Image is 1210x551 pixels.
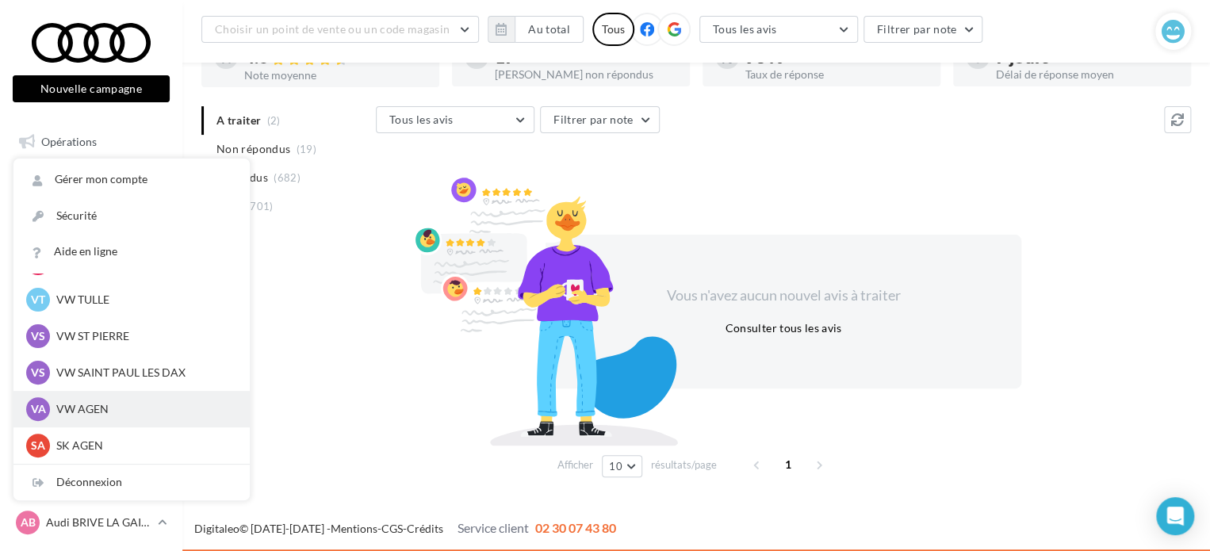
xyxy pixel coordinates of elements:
[10,205,173,239] a: Visibilité en ligne
[13,234,250,270] a: Aide en ligne
[215,22,450,36] span: Choisir un point de vente ou un code magasin
[718,319,848,338] button: Consulter tous les avis
[194,522,239,535] a: Digitaleo
[609,460,622,473] span: 10
[244,70,427,81] div: Note moyenne
[13,507,170,538] a: AB Audi BRIVE LA GAILLARDE
[31,438,45,453] span: SA
[557,457,593,473] span: Afficher
[31,365,45,381] span: VS
[381,522,403,535] a: CGS
[56,401,231,417] p: VW AGEN
[488,16,584,43] button: Au total
[495,48,677,66] div: 17
[10,323,173,370] a: PLV et print personnalisable
[13,162,250,197] a: Gérer mon compte
[194,522,616,535] span: © [DATE]-[DATE] - - -
[13,75,170,102] button: Nouvelle campagne
[996,48,1178,66] div: 7 jours
[996,69,1178,80] div: Délai de réponse moyen
[713,22,777,36] span: Tous les avis
[863,16,983,43] button: Filtrer par note
[592,13,634,46] div: Tous
[56,292,231,308] p: VW TULLE
[56,438,231,453] p: SK AGEN
[331,522,377,535] a: Mentions
[31,328,45,344] span: VS
[540,106,660,133] button: Filtrer par note
[46,515,151,530] p: Audi BRIVE LA GAILLARDE
[216,141,290,157] span: Non répondus
[515,16,584,43] button: Au total
[407,522,443,535] a: Crédits
[10,125,173,159] a: Opérations
[56,328,231,344] p: VW ST PIERRE
[458,520,529,535] span: Service client
[602,455,642,477] button: 10
[10,245,173,278] a: Campagnes
[274,171,301,184] span: (682)
[31,401,46,417] span: VA
[10,285,173,318] a: Médiathèque
[244,48,427,67] div: 4.6
[31,292,45,308] span: VT
[13,198,250,234] a: Sécurité
[389,113,454,126] span: Tous les avis
[651,457,717,473] span: résultats/page
[1156,497,1194,535] div: Open Intercom Messenger
[745,69,928,80] div: Taux de réponse
[495,69,677,80] div: [PERSON_NAME] non répondus
[535,520,616,535] span: 02 30 07 43 80
[21,515,36,530] span: AB
[297,143,316,155] span: (19)
[247,200,274,212] span: (701)
[13,465,250,500] div: Déconnexion
[775,452,801,477] span: 1
[699,16,858,43] button: Tous les avis
[201,16,479,43] button: Choisir un point de vente ou un code magasin
[376,106,534,133] button: Tous les avis
[647,285,920,306] div: Vous n'avez aucun nouvel avis à traiter
[41,135,97,148] span: Opérations
[745,48,928,66] div: 98 %
[10,165,173,199] a: Boîte de réception
[56,365,231,381] p: VW SAINT PAUL LES DAX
